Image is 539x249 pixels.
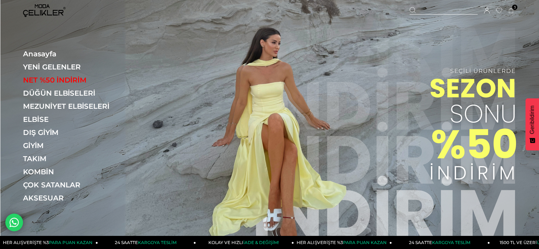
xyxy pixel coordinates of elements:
[23,154,120,163] a: TAKIM
[294,236,392,249] a: HER ALIŞVERİŞTE %3PARA PUAN KAZAN
[512,5,517,10] span: 3
[23,50,120,58] a: Anasayfa
[23,89,120,97] a: DÜĞÜN ELBİSELERİ
[343,240,387,245] span: PARA PUAN KAZAN
[23,168,120,176] a: KOMBİN
[196,236,294,249] a: KOLAY VE HIZLIİADE & DEĞİŞİM!
[526,98,539,151] button: Geribildirim - Show survey
[392,236,490,249] a: 24 SAATTEKARGOYA TESLİM
[23,4,66,17] img: logo
[23,181,120,189] a: ÇOK SATANLAR
[138,240,176,245] span: KARGOYA TESLİM
[23,63,120,71] a: YENİ GELENLER
[23,194,120,202] a: AKSESUAR
[243,240,279,245] span: İADE & DEĞİŞİM!
[23,76,120,84] a: NET %50 İNDİRİM
[49,240,92,245] span: PARA PUAN KAZAN
[23,102,120,111] a: MEZUNİYET ELBİSELERİ
[23,115,120,124] a: ELBİSE
[509,8,514,13] a: 3
[529,106,535,134] span: Geribildirim
[432,240,470,245] span: KARGOYA TESLİM
[98,236,196,249] a: 24 SAATTEKARGOYA TESLİM
[23,141,120,150] a: GİYİM
[23,128,120,137] a: DIŞ GİYİM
